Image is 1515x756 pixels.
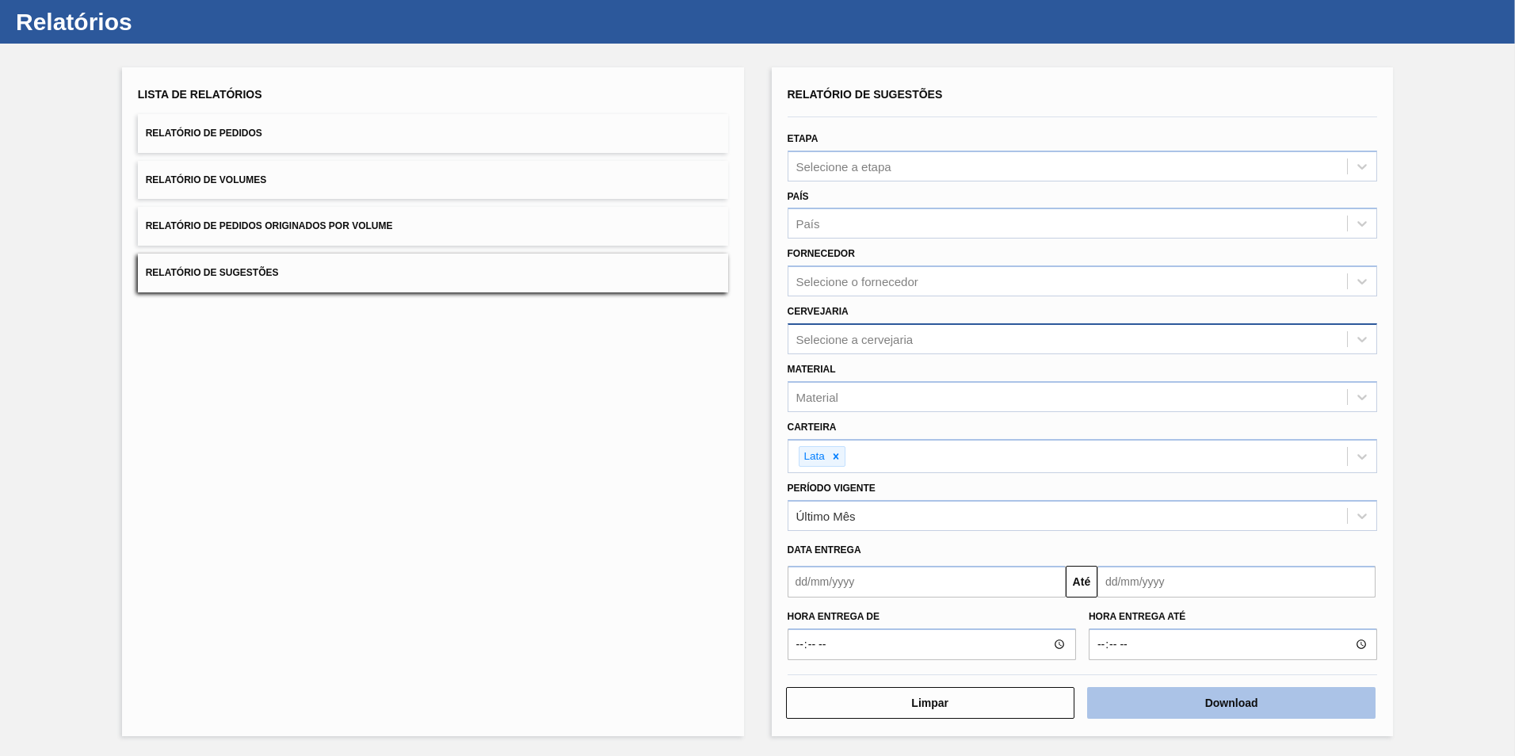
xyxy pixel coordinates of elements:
[146,220,393,231] span: Relatório de Pedidos Originados por Volume
[1087,687,1376,719] button: Download
[1066,566,1097,598] button: Até
[788,248,855,259] label: Fornecedor
[796,159,891,173] div: Selecione a etapa
[788,364,836,375] label: Material
[796,217,820,231] div: País
[796,510,856,523] div: Último Mês
[1089,605,1377,628] label: Hora entrega até
[788,422,837,433] label: Carteira
[788,191,809,202] label: País
[138,114,728,153] button: Relatório de Pedidos
[146,174,266,185] span: Relatório de Volumes
[788,133,819,144] label: Etapa
[788,306,849,317] label: Cervejaria
[138,207,728,246] button: Relatório de Pedidos Originados por Volume
[796,275,918,288] div: Selecione o fornecedor
[1097,566,1376,598] input: dd/mm/yyyy
[146,128,262,139] span: Relatório de Pedidos
[788,88,943,101] span: Relatório de Sugestões
[146,267,279,278] span: Relatório de Sugestões
[138,254,728,292] button: Relatório de Sugestões
[788,566,1066,598] input: dd/mm/yyyy
[786,687,1074,719] button: Limpar
[16,13,297,31] h1: Relatórios
[788,605,1076,628] label: Hora entrega de
[788,544,861,556] span: Data Entrega
[138,161,728,200] button: Relatório de Volumes
[138,88,262,101] span: Lista de Relatórios
[788,483,876,494] label: Período Vigente
[799,447,827,467] div: Lata
[796,332,914,346] div: Selecione a cervejaria
[796,390,838,403] div: Material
